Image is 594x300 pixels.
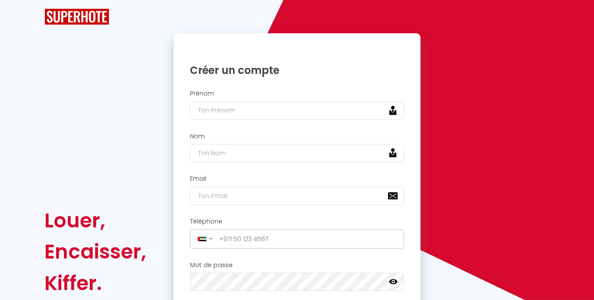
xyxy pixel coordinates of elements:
[190,175,404,182] h2: Email
[190,144,404,162] input: Ton Nom
[44,268,146,299] div: Kiffer.
[190,64,404,77] h1: Créer un compte
[190,133,404,140] h2: Nom
[216,232,401,246] input: +971 50 123 4567
[190,262,404,269] h2: Mot de passe
[209,237,213,241] span: ▼
[44,236,146,267] div: Encaisser,
[190,187,404,205] input: Ton Email
[190,102,404,120] input: Ton Prénom
[190,218,404,225] h2: Téléphone
[190,90,404,97] h2: Prénom
[44,205,146,236] div: Louer,
[44,9,109,25] img: SuperHote logo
